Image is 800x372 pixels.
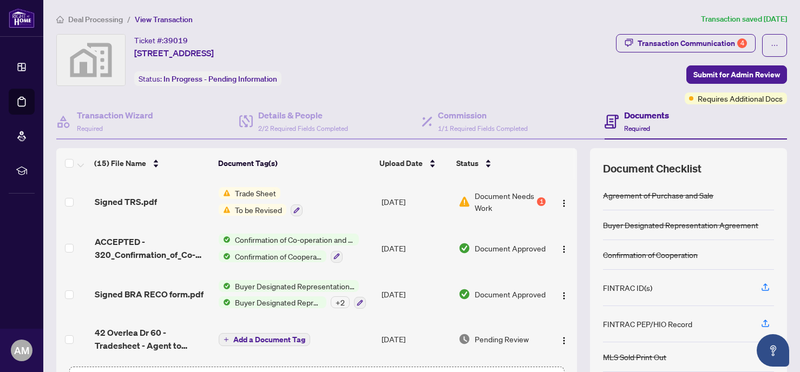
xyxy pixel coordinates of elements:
[134,34,188,46] div: Ticket #:
[438,124,528,132] span: 1/1 Required Fields Completed
[452,148,548,178] th: Status
[555,285,573,303] button: Logo
[231,187,280,199] span: Trade Sheet
[603,318,692,330] div: FINTRAC PEP/HIO Record
[127,13,130,25] li: /
[377,225,454,271] td: [DATE]
[475,190,535,214] span: Document Needs Work
[219,250,231,262] img: Status Icon
[219,280,366,309] button: Status IconBuyer Designated Representation AgreementStatus IconBuyer Designated Representation Ag...
[603,219,758,231] div: Buyer Designated Representation Agreement
[77,109,153,122] h4: Transaction Wizard
[475,333,529,345] span: Pending Review
[231,204,286,216] span: To be Revised
[56,16,64,23] span: home
[57,35,125,85] img: svg%3e
[258,109,348,122] h4: Details & People
[560,245,568,254] img: Logo
[456,157,478,169] span: Status
[624,109,669,122] h4: Documents
[231,296,326,308] span: Buyer Designated Representation Agreement
[375,148,452,178] th: Upload Date
[134,71,281,86] div: Status:
[14,343,29,358] span: AM
[134,46,214,59] span: [STREET_ADDRESS]
[603,189,713,201] div: Agreement of Purchase and Sale
[458,333,470,345] img: Document Status
[219,234,231,245] img: Status Icon
[624,124,650,132] span: Required
[224,337,229,342] span: plus
[757,334,789,367] button: Open asap
[560,336,568,345] img: Logo
[686,65,787,84] button: Submit for Admin Review
[555,330,573,348] button: Logo
[377,317,454,361] td: [DATE]
[698,92,783,104] span: Requires Additional Docs
[458,288,470,300] img: Document Status
[219,332,310,346] button: Add a Document Tag
[737,38,747,48] div: 4
[95,326,211,352] span: 42 Overlea Dr 60 - Tradesheet - Agent to review.pdf
[163,36,188,45] span: 39019
[560,199,568,208] img: Logo
[231,234,359,245] span: Confirmation of Co-operation and Representation—Buyer/Seller
[331,296,350,308] div: + 2
[214,148,375,178] th: Document Tag(s)
[603,161,701,176] span: Document Checklist
[9,8,35,28] img: logo
[701,13,787,25] article: Transaction saved [DATE]
[475,242,546,254] span: Document Approved
[95,195,157,208] span: Signed TRS.pdf
[603,351,666,363] div: MLS Sold Print Out
[90,148,214,178] th: (15) File Name
[638,35,747,52] div: Transaction Communication
[219,280,231,292] img: Status Icon
[231,280,359,292] span: Buyer Designated Representation Agreement
[233,336,305,343] span: Add a Document Tag
[219,187,231,199] img: Status Icon
[219,234,359,263] button: Status IconConfirmation of Co-operation and Representation—Buyer/SellerStatus IconConfirmation of...
[771,42,778,49] span: ellipsis
[77,124,103,132] span: Required
[555,240,573,257] button: Logo
[438,109,528,122] h4: Commission
[603,249,698,261] div: Confirmation of Cooperation
[95,235,211,261] span: ACCEPTED - 320_Confirmation_of_Co-operation_and_Representation_-_Buyer_Seller_-_PropTx-[PERSON_NA...
[379,157,423,169] span: Upload Date
[163,74,277,84] span: In Progress - Pending Information
[377,178,454,225] td: [DATE]
[616,34,756,52] button: Transaction Communication4
[219,296,231,308] img: Status Icon
[95,288,204,301] span: Signed BRA RECO form.pdf
[219,333,310,346] button: Add a Document Tag
[555,193,573,210] button: Logo
[219,187,303,216] button: Status IconTrade SheetStatus IconTo be Revised
[458,242,470,254] img: Document Status
[219,204,231,216] img: Status Icon
[135,15,193,24] span: View Transaction
[560,291,568,300] img: Logo
[693,66,780,83] span: Submit for Admin Review
[458,196,470,208] img: Document Status
[68,15,123,24] span: Deal Processing
[537,197,546,206] div: 1
[231,250,326,262] span: Confirmation of Cooperation
[94,157,146,169] span: (15) File Name
[377,271,454,318] td: [DATE]
[603,282,652,294] div: FINTRAC ID(s)
[258,124,348,132] span: 2/2 Required Fields Completed
[475,288,546,300] span: Document Approved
